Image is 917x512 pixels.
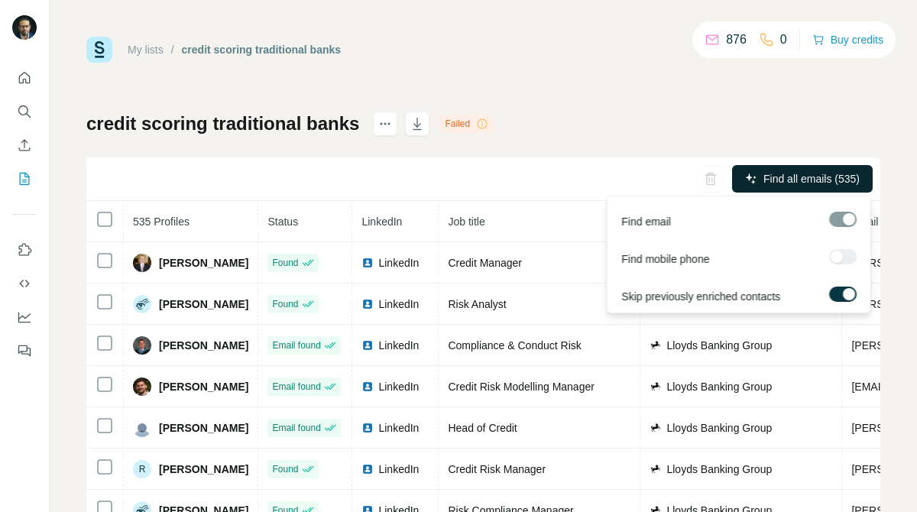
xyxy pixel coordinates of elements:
[763,171,860,186] span: Find all emails (535)
[133,295,151,313] img: Avatar
[448,422,517,434] span: Head of Credit
[361,422,374,434] img: LinkedIn logo
[133,419,151,437] img: Avatar
[361,298,374,310] img: LinkedIn logo
[361,215,402,228] span: LinkedIn
[666,420,772,436] span: Lloyds Banking Group
[361,381,374,393] img: LinkedIn logo
[650,381,662,393] img: company-logo
[86,37,112,63] img: Surfe Logo
[272,462,298,476] span: Found
[361,463,374,475] img: LinkedIn logo
[12,165,37,193] button: My lists
[666,379,772,394] span: Lloyds Banking Group
[666,462,772,477] span: Lloyds Banking Group
[133,378,151,396] img: Avatar
[378,297,419,312] span: LinkedIn
[12,303,37,331] button: Dashboard
[726,31,747,49] p: 876
[272,380,320,394] span: Email found
[440,115,493,133] div: Failed
[666,338,772,353] span: Lloyds Banking Group
[159,420,248,436] span: [PERSON_NAME]
[780,31,787,49] p: 0
[12,98,37,125] button: Search
[378,255,419,271] span: LinkedIn
[621,214,671,229] span: Find email
[12,270,37,297] button: Use Surfe API
[182,42,342,57] div: credit scoring traditional banks
[448,339,581,352] span: Compliance & Conduct Risk
[267,215,298,228] span: Status
[448,257,522,269] span: Credit Manager
[272,256,298,270] span: Found
[272,421,320,435] span: Email found
[272,339,320,352] span: Email found
[448,381,594,393] span: Credit Risk Modelling Manager
[621,289,780,304] span: Skip previously enriched contacts
[373,112,397,136] button: actions
[159,379,248,394] span: [PERSON_NAME]
[159,297,248,312] span: [PERSON_NAME]
[378,338,419,353] span: LinkedIn
[361,257,374,269] img: LinkedIn logo
[448,215,484,228] span: Job title
[12,131,37,159] button: Enrich CSV
[159,462,248,477] span: [PERSON_NAME]
[159,338,248,353] span: [PERSON_NAME]
[12,236,37,264] button: Use Surfe on LinkedIn
[621,251,709,267] span: Find mobile phone
[378,379,419,394] span: LinkedIn
[133,336,151,355] img: Avatar
[272,297,298,311] span: Found
[128,44,164,56] a: My lists
[650,422,662,434] img: company-logo
[650,339,662,352] img: company-logo
[812,29,883,50] button: Buy credits
[361,339,374,352] img: LinkedIn logo
[732,165,873,193] button: Find all emails (535)
[650,463,662,475] img: company-logo
[133,254,151,272] img: Avatar
[448,463,546,475] span: Credit Risk Manager
[86,112,359,136] h1: credit scoring traditional banks
[133,215,190,228] span: 535 Profiles
[378,420,419,436] span: LinkedIn
[12,337,37,365] button: Feedback
[133,460,151,478] div: R
[12,64,37,92] button: Quick start
[12,15,37,40] img: Avatar
[159,255,248,271] span: [PERSON_NAME]
[378,462,419,477] span: LinkedIn
[171,42,174,57] li: /
[448,298,506,310] span: Risk Analyst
